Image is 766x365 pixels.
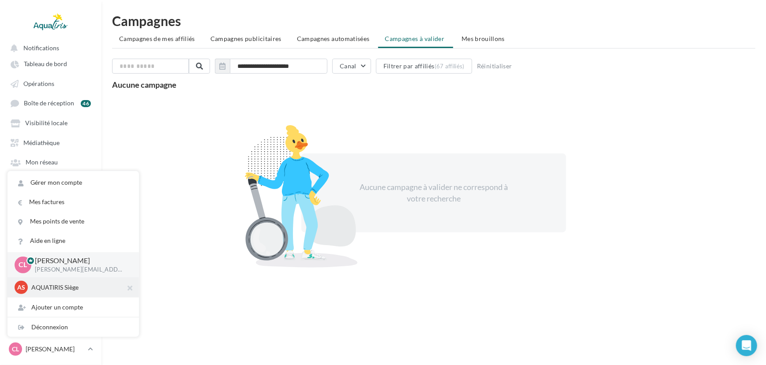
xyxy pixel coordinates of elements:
a: Opérations [5,75,96,91]
a: Boîte de réception 46 [5,95,96,111]
p: [PERSON_NAME] [26,345,84,354]
span: Mon réseau [26,159,58,166]
a: Tableau de bord [5,56,96,71]
a: Gérer mon compte [8,173,139,192]
div: Open Intercom Messenger [736,335,757,356]
p: [PERSON_NAME][EMAIL_ADDRESS][DOMAIN_NAME] [35,266,125,274]
a: Boutique en ligne [5,193,96,209]
a: Mes points de vente [8,212,139,231]
span: Aucune campagne [112,80,176,89]
p: [PERSON_NAME] [35,256,125,266]
span: CL [19,260,27,270]
span: Campagnes automatisées [297,35,370,42]
button: Filtrer par affiliés(67 affiliés) [376,59,472,74]
span: AS [17,283,25,292]
span: Tableau de bord [24,60,67,68]
div: (67 affiliés) [435,63,465,70]
div: Aucune campagne à valider ne correspond à votre recherche [358,182,510,204]
a: CL [PERSON_NAME] [7,341,94,358]
button: Réinitialiser [473,61,516,71]
p: AQUATIRIS Siège [31,283,128,292]
button: Canal [332,59,371,74]
span: Notifications [23,44,59,52]
h1: Campagnes [112,14,755,27]
span: Visibilité locale [25,119,68,127]
span: Campagnes publicitaires [210,35,282,42]
span: Campagnes de mes affiliés [119,35,195,42]
a: Mon réseau [5,154,96,170]
div: 46 [81,100,91,107]
span: Opérations [23,80,54,87]
div: Déconnexion [8,317,139,337]
a: Mes factures [8,192,139,212]
a: Campagnes 1 [5,174,96,190]
span: Médiathèque [23,139,60,146]
div: Ajouter un compte [8,298,139,317]
span: Mes brouillons [462,35,505,42]
a: Visibilité locale [5,115,96,130]
span: Boîte de réception [24,100,74,107]
span: CL [12,345,19,354]
a: Médiathèque [5,134,96,150]
a: Aide en ligne [8,231,139,250]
